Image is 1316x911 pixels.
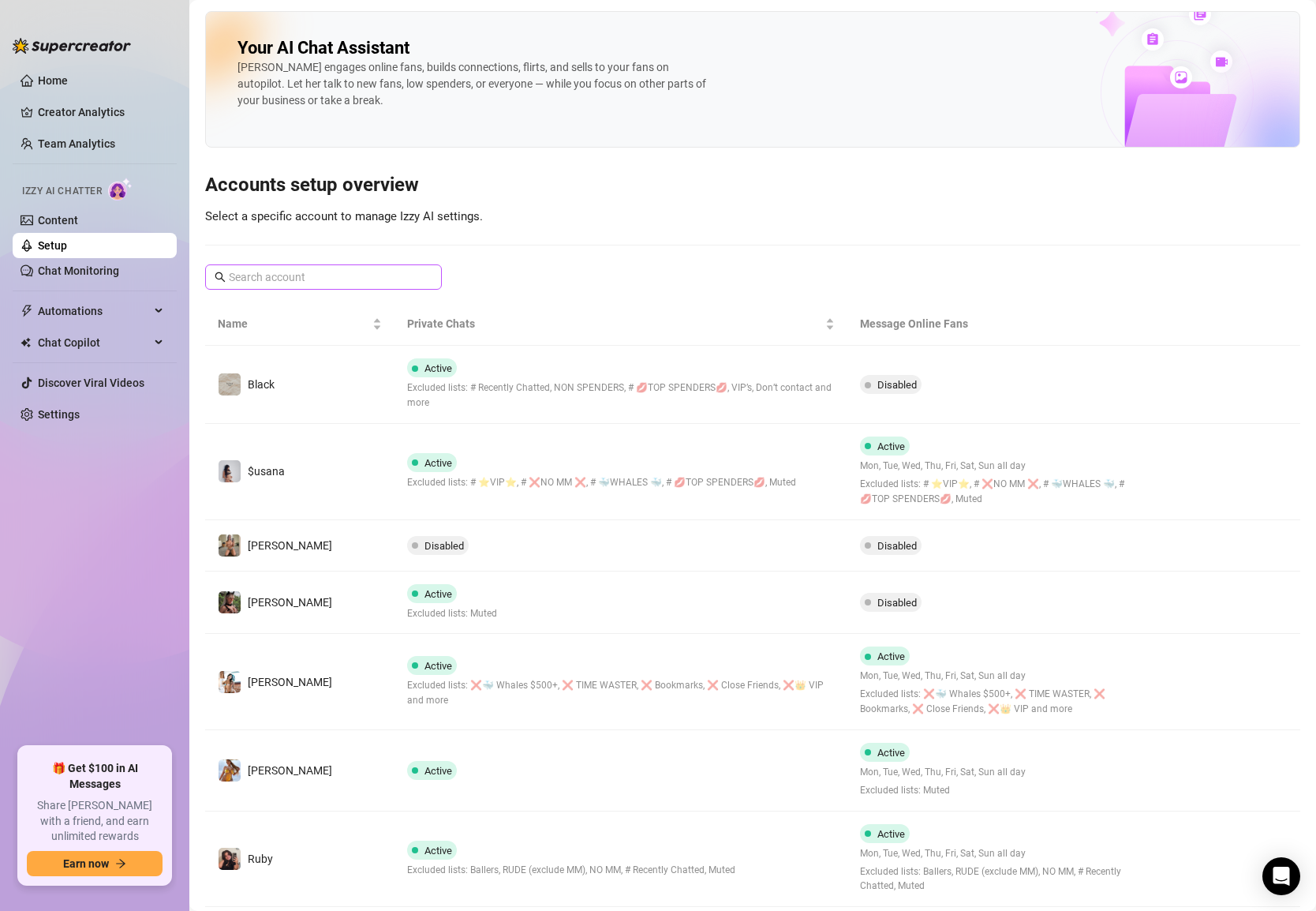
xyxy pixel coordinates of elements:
a: Setup [38,239,67,252]
input: Search account [229,268,420,286]
span: Name [218,315,369,332]
span: [PERSON_NAME] [248,676,332,688]
span: [PERSON_NAME] [248,596,332,609]
a: Team Analytics [38,137,115,150]
img: Brianna [219,759,241,782]
img: logo-BBDzfeDw.svg [13,38,131,54]
span: Excluded lists: Muted [407,606,497,621]
img: $usana [219,460,241,482]
img: Annie [219,671,241,693]
span: Disabled [424,540,464,552]
span: Excluded lists: ❌🐳 Whales $500+, ❌ TIME WASTER, ❌ Bookmarks, ❌ Close Friends, ❌👑 VIP and more [860,687,1137,717]
span: Excluded lists: Muted [860,783,1026,798]
th: Message Online Fans [847,302,1150,346]
h2: Your AI Chat Assistant [237,37,409,59]
span: Excluded lists: Ballers, RUDE (exclude MM), NO MM, # Recently Chatted, Muted [860,864,1137,894]
span: Active [424,457,452,469]
th: Name [205,302,394,346]
span: Share [PERSON_NAME] with a friend, and earn unlimited rewards [27,798,163,845]
span: Active [877,747,905,759]
span: Active [424,588,452,600]
span: Earn now [63,857,109,870]
span: Disabled [877,597,917,609]
span: Disabled [877,540,917,552]
img: Black [219,373,241,396]
span: search [215,272,226,283]
a: Settings [38,408,80,421]
img: Kristen [219,591,241,613]
a: Discover Viral Videos [38,377,144,389]
span: Excluded lists: # ⭐️VIP⭐️, # ❌NO MM ❌, # 🐳WHALES 🐳, # 💋TOP SPENDERS💋, Muted [860,477,1137,507]
span: Active [877,650,905,662]
span: Excluded lists: Ballers, RUDE (exclude MM), NO MM, # Recently Chatted, Muted [407,863,735,878]
span: Black [248,378,275,391]
span: 🎁 Get $100 in AI Messages [27,761,163,792]
img: AI Chatter [108,178,133,201]
span: arrow-right [115,858,126,869]
div: [PERSON_NAME] engages online fans, builds connections, flirts, and sells to your fans on autopilo... [237,59,711,109]
img: Ruby [219,848,241,870]
span: Disabled [877,379,917,391]
span: [PERSON_NAME] [248,539,332,552]
span: Active [877,441,905,452]
a: Content [38,214,78,227]
span: $usana [248,465,285,478]
span: [PERSON_NAME] [248,764,332,777]
a: Creator Analytics [38,99,164,125]
h3: Accounts setup overview [205,173,1300,198]
span: Excluded lists: # ⭐️VIP⭐️, # ❌NO MM ❌, # 🐳WHALES 🐳, # 💋TOP SPENDERS💋, Muted [407,475,796,490]
span: Private Chats [407,315,822,332]
span: Active [877,828,905,840]
span: Active [424,660,452,672]
span: Active [424,362,452,374]
span: Excluded lists: # Recently Chatted, NON SPENDERS, # 💋TOP SPENDERS💋, VIP’s, Don’t contact and more [407,381,835,411]
a: Home [38,74,68,87]
img: Chat Copilot [21,337,31,348]
span: Mon, Tue, Wed, Thu, Fri, Sat, Sun all day [860,846,1137,861]
span: Automations [38,298,150,324]
span: Select a specific account to manage Izzy AI settings. [205,209,483,223]
th: Private Chats [394,302,847,346]
span: Izzy AI Chatter [22,184,102,199]
span: Mon, Tue, Wed, Thu, Fri, Sat, Sun all day [860,669,1137,684]
span: Active [424,845,452,857]
span: Chat Copilot [38,330,150,355]
span: Mon, Tue, Wed, Thu, Fri, Sat, Sun all day [860,459,1137,474]
img: Nicky [219,534,241,557]
span: Active [424,765,452,777]
span: thunderbolt [21,305,33,317]
a: Chat Monitoring [38,264,119,277]
span: Mon, Tue, Wed, Thu, Fri, Sat, Sun all day [860,765,1026,780]
span: Excluded lists: ❌🐳 Whales $500+, ❌ TIME WASTER, ❌ Bookmarks, ❌ Close Friends, ❌👑 VIP and more [407,678,835,708]
div: Open Intercom Messenger [1262,857,1300,895]
span: Ruby [248,853,273,865]
button: Earn nowarrow-right [27,851,163,876]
